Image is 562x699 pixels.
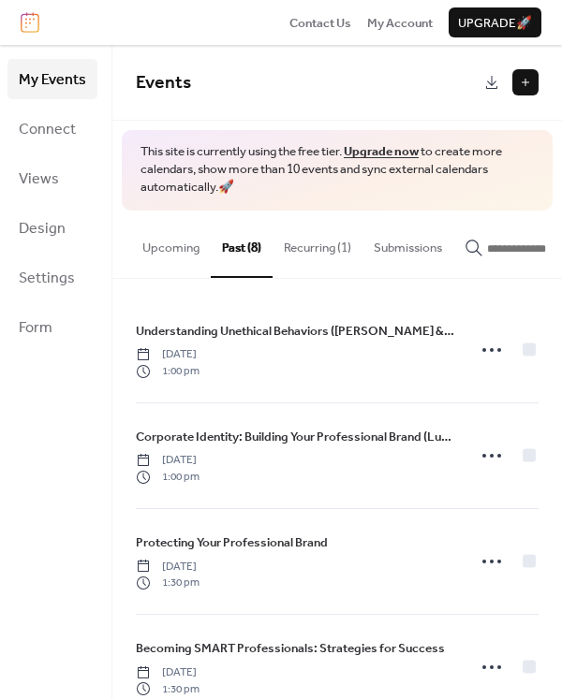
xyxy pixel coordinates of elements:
span: Becoming SMART Professionals: Strategies for Success [136,639,445,658]
span: Corporate Identity: Building Your Professional Brand (Lunch & Learn) [136,428,454,446]
a: Views [7,158,97,198]
a: Settings [7,257,97,298]
a: My Account [367,13,433,32]
span: This site is currently using the free tier. to create more calendars, show more than 10 events an... [140,143,534,197]
span: Design [19,214,66,243]
a: Connect [7,109,97,149]
a: Protecting Your Professional Brand [136,532,328,553]
span: 1:30 pm [136,681,200,698]
span: My Account [367,14,433,33]
button: Recurring (1) [273,211,362,276]
button: Upgrade🚀 [449,7,541,37]
a: Understanding Unethical Behaviors ([PERSON_NAME] & Learn) [136,321,454,342]
span: 1:30 pm [136,575,200,591]
span: [DATE] [136,452,200,469]
span: Events [136,66,191,100]
span: Upgrade 🚀 [458,14,532,33]
span: Understanding Unethical Behaviors ([PERSON_NAME] & Learn) [136,322,454,341]
span: Views [19,165,59,194]
a: My Events [7,59,97,99]
a: Form [7,307,97,347]
span: Settings [19,264,75,293]
button: Upcoming [131,211,211,276]
span: 1:00 pm [136,469,200,486]
span: [DATE] [136,559,200,575]
span: Connect [19,115,76,144]
img: logo [21,12,39,33]
a: Becoming SMART Professionals: Strategies for Success [136,638,445,659]
span: [DATE] [136,346,200,363]
span: [DATE] [136,664,200,681]
span: Contact Us [289,14,351,33]
span: My Events [19,66,86,95]
span: Protecting Your Professional Brand [136,533,328,552]
a: Upgrade now [344,139,419,164]
a: Corporate Identity: Building Your Professional Brand (Lunch & Learn) [136,427,454,447]
button: Submissions [362,211,453,276]
button: Past (8) [211,211,273,278]
span: Form [19,313,52,342]
span: 1:00 pm [136,363,200,380]
a: Contact Us [289,13,351,32]
a: Design [7,208,97,248]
